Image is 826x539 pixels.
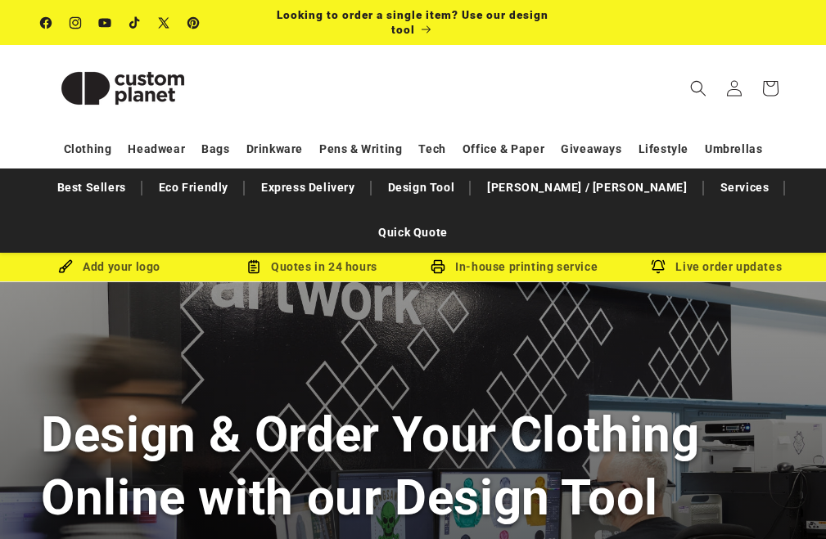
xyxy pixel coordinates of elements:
a: Eco Friendly [151,173,237,202]
a: Bags [201,135,229,164]
h1: Design & Order Your Clothing Online with our Design Tool [41,403,785,529]
img: Custom Planet [41,52,205,125]
a: Office & Paper [463,135,544,164]
a: Design Tool [380,173,463,202]
a: Quick Quote [370,218,456,247]
div: Add your logo [8,257,210,277]
a: Custom Planet [35,45,211,131]
div: Live order updates [616,257,818,277]
a: Tech [418,135,445,164]
iframe: Chat Widget [744,460,826,539]
a: Express Delivery [253,173,363,202]
a: Pens & Writing [319,135,402,164]
img: In-house printing [431,259,445,274]
a: Best Sellers [49,173,134,202]
a: Drinkware [246,135,303,164]
a: Clothing [64,135,112,164]
a: Lifestyle [639,135,688,164]
a: Umbrellas [705,135,762,164]
a: Services [712,173,778,202]
div: In-house printing service [413,257,616,277]
img: Brush Icon [58,259,73,274]
img: Order updates [651,259,666,274]
summary: Search [680,70,716,106]
a: Headwear [128,135,185,164]
a: [PERSON_NAME] / [PERSON_NAME] [479,173,695,202]
div: Quotes in 24 hours [210,257,413,277]
a: Giveaways [561,135,621,164]
img: Order Updates Icon [246,259,261,274]
span: Looking to order a single item? Use our design tool [277,8,548,36]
